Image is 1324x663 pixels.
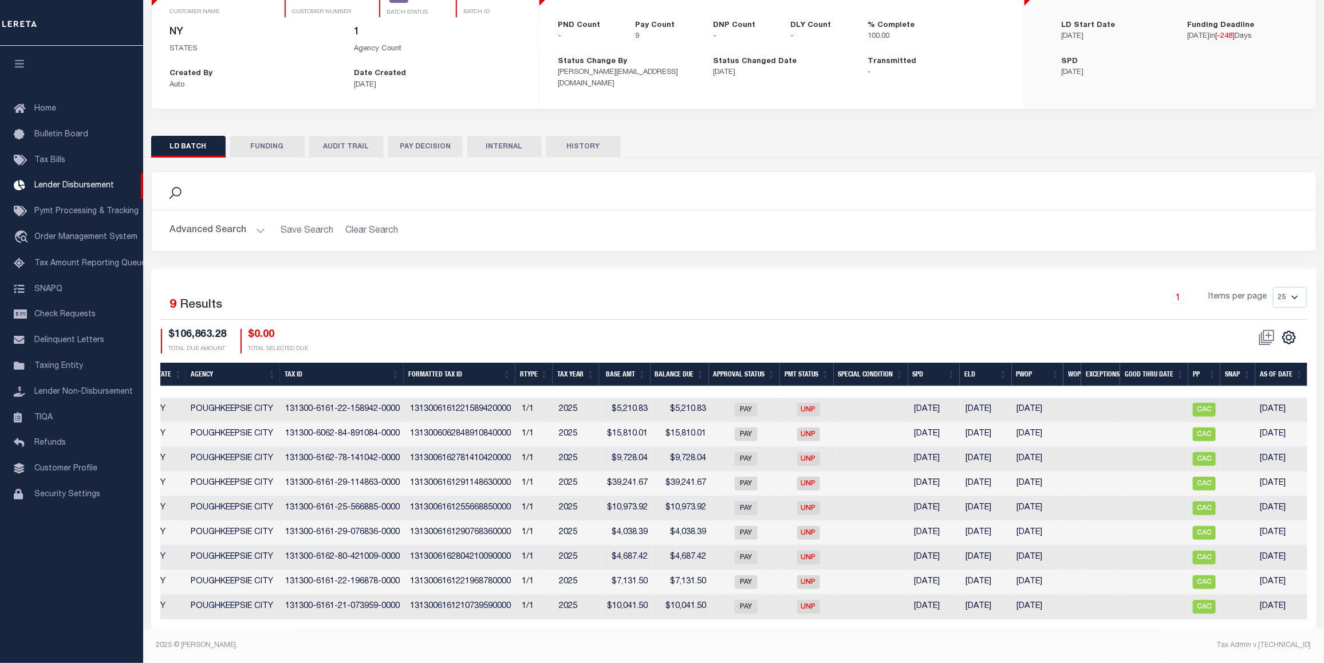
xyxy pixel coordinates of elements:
label: DNP Count [713,20,755,32]
td: 2025 [554,595,601,619]
td: [DATE] [961,595,1012,619]
label: Date Created [354,68,406,80]
span: Lender Non-Disbursement [34,388,133,396]
label: Results [180,296,223,315]
th: Base Amt: activate to sort column ascending [599,363,651,386]
td: POUGHKEEPSIE CITY [186,398,281,422]
td: [DATE] [910,398,962,422]
td: 131300-6062-84-891084-0000 [281,422,405,447]
td: [DATE] [1255,422,1307,447]
td: 2025 [554,496,601,521]
span: Refunds [34,439,66,447]
button: HISTORY [546,136,621,158]
td: 1313006161290768360000 [405,521,517,546]
span: Status should not be "REC" to perform this action. [1254,329,1280,346]
div: Tax Admin v.[TECHNICAL_ID] [742,640,1311,650]
th: Agency: activate to sort column ascending [186,363,280,386]
td: $10,973.92 [601,496,652,521]
td: $4,687.42 [652,546,711,570]
td: POUGHKEEPSIE CITY [186,595,281,619]
td: [DATE] [961,546,1012,570]
span: UNP [797,575,820,589]
td: 2025 [554,570,601,595]
span: PAY [735,477,758,491]
span: Customer Profile [34,465,97,473]
p: - [558,31,618,42]
td: [DATE] [910,422,962,447]
label: Funding Deadline [1188,20,1255,32]
p: in Days [1188,31,1297,42]
span: Home [34,105,56,113]
td: POUGHKEEPSIE CITY [186,472,281,496]
span: Check Requests [34,311,96,319]
span: UNP [797,501,820,515]
td: $39,241.67 [601,472,652,496]
p: CUSTOMER NAME [170,8,257,17]
td: [DATE] [910,570,962,595]
th: Exceptions [1081,363,1120,386]
td: 131300-6162-78-141042-0000 [281,447,405,472]
div: 2025 © [PERSON_NAME]. [148,640,734,650]
p: BATCH STATUS [387,9,428,17]
span: CAC [1193,452,1216,466]
p: 9 [636,31,696,42]
td: [DATE] [1255,472,1307,496]
p: Agency Count [354,44,521,55]
td: 131300-6161-21-073959-0000 [281,595,405,619]
td: 2025 [554,521,601,546]
td: $15,810.01 [652,422,711,447]
th: Balance Due: activate to sort column ascending [651,363,709,386]
th: Special Condition: activate to sort column ascending [834,363,908,386]
span: UNP [797,403,820,417]
td: $4,038.39 [601,521,652,546]
span: CAC [1193,477,1216,491]
th: State: activate to sort column ascending [150,363,186,386]
td: 131300-6161-29-114863-0000 [281,472,405,496]
th: SPD: activate to sort column ascending [908,363,960,386]
td: [DATE] [1255,398,1307,422]
td: 1/1 [517,595,554,619]
i: travel_explore [14,230,32,245]
td: [DATE] [910,521,962,546]
label: Pay Count [636,20,675,32]
p: CUSTOMER NUMBER [293,8,352,17]
label: Status Changed Date [713,56,797,68]
label: SPD [1061,56,1078,68]
span: CAC [1193,575,1216,589]
td: 1313006162781410420000 [405,447,517,472]
th: Approval Status: activate to sort column ascending [709,363,780,386]
td: 1/1 [517,472,554,496]
span: UNP [797,477,820,491]
th: WOP [1063,363,1081,386]
td: POUGHKEEPSIE CITY [186,546,281,570]
label: LD Start Date [1061,20,1115,32]
button: FUNDING [230,136,305,158]
td: 1313006161221589420000 [405,398,517,422]
h4: $0.00 [249,329,309,342]
td: $15,810.01 [601,422,652,447]
p: [PERSON_NAME][EMAIL_ADDRESS][DOMAIN_NAME] [558,67,696,89]
td: $10,041.50 [652,595,711,619]
td: [DATE] [1255,447,1307,472]
p: - [713,31,773,42]
th: PWOP: activate to sort column ascending [1012,363,1064,386]
td: [DATE] [1012,546,1064,570]
p: STATES [170,44,337,55]
td: NY [150,398,186,422]
span: CAC [1193,526,1216,540]
p: - [868,67,1006,79]
td: $39,241.67 [652,472,711,496]
td: $7,131.50 [652,570,711,595]
button: LD BATCH [151,136,226,158]
span: CAC [1193,427,1216,441]
td: $10,973.92 [652,496,711,521]
td: NY [150,422,186,447]
span: Tax Amount Reporting Queue [34,260,146,268]
span: CAC [1193,501,1216,515]
td: NY [150,447,186,472]
p: TOTAL DUE AMOUNT [169,345,227,354]
td: [DATE] [910,595,962,619]
th: ELD: activate to sort column ascending [960,363,1012,386]
td: NY [150,546,186,570]
span: PAY [735,403,758,417]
